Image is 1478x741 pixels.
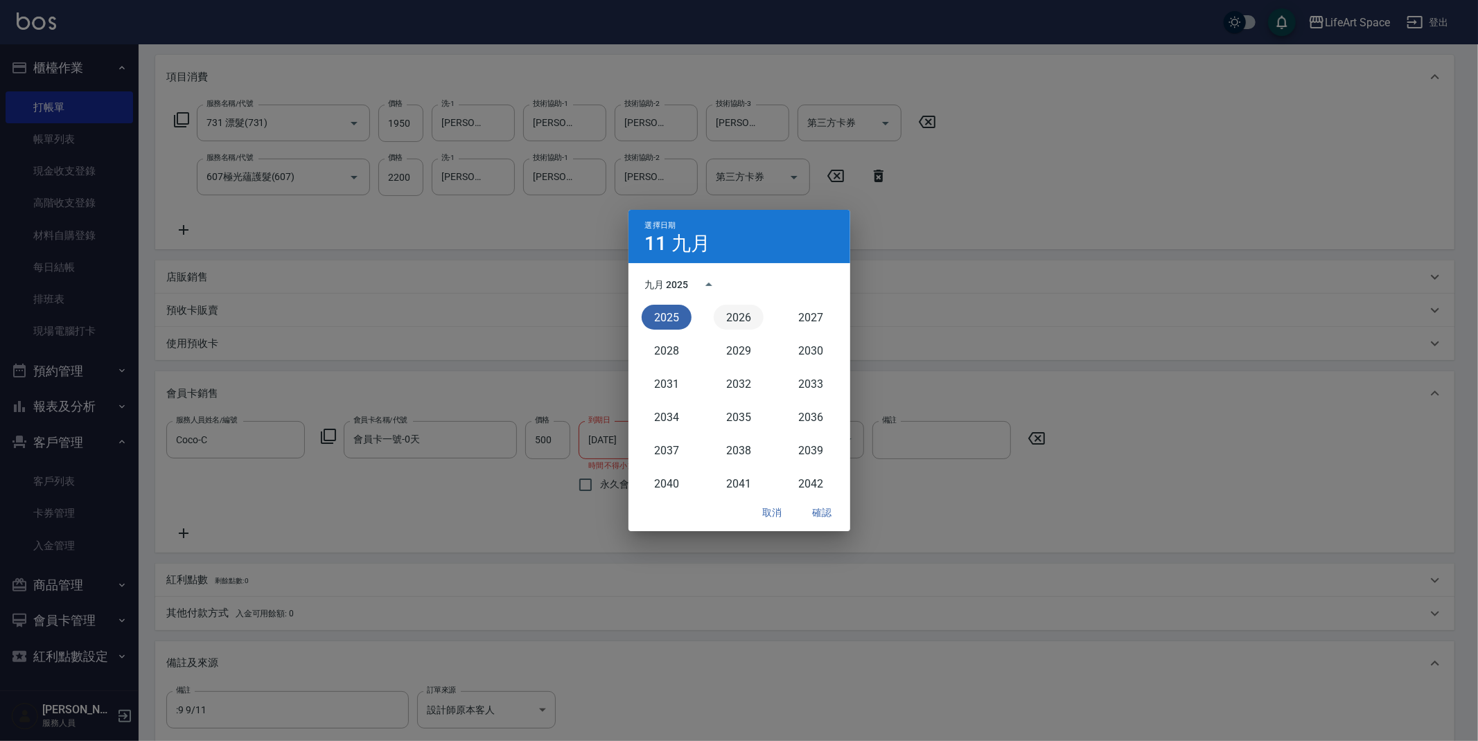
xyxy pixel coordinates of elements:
button: 2030 [786,338,836,363]
div: 九月 2025 [645,278,689,292]
button: 2031 [642,371,692,396]
button: 2038 [714,438,764,463]
button: 2028 [642,338,692,363]
button: 2041 [714,471,764,496]
button: 2032 [714,371,764,396]
button: 2034 [642,404,692,429]
button: 2036 [786,404,836,429]
button: 2039 [786,438,836,463]
button: 取消 [750,500,795,526]
span: 選擇日期 [645,221,676,230]
button: 2040 [642,471,692,496]
button: year view is open, switch to calendar view [692,268,725,301]
button: 2033 [786,371,836,396]
button: 確認 [800,500,845,526]
button: 2029 [714,338,764,363]
button: 2026 [714,305,764,330]
button: 2035 [714,404,764,429]
button: 2025 [642,305,692,330]
button: 2037 [642,438,692,463]
button: 2042 [786,471,836,496]
h4: 11 九月 [645,235,711,252]
button: 2027 [786,305,836,330]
